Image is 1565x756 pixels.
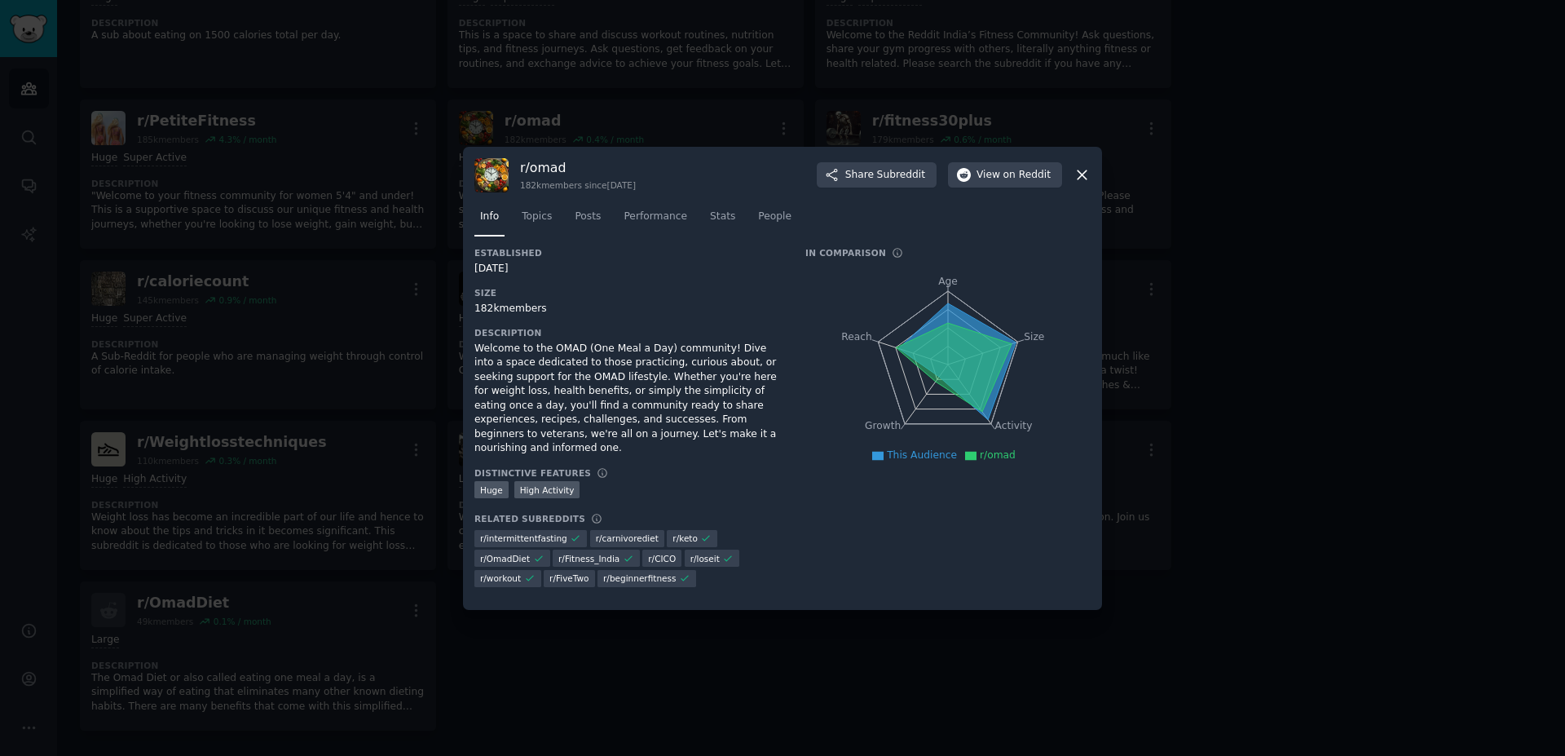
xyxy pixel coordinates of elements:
span: r/ loseit [690,553,720,564]
span: Share [845,168,925,183]
tspan: Size [1024,330,1044,342]
span: Stats [710,210,735,224]
span: This Audience [887,449,957,461]
tspan: Age [938,276,958,287]
div: 182k members since [DATE] [520,179,636,191]
span: on Reddit [1003,168,1051,183]
div: Welcome to the OMAD (One Meal a Day) community! Dive into a space dedicated to those practicing, ... [474,342,782,456]
img: omad [474,158,509,192]
span: r/ OmadDiet [480,553,530,564]
h3: Related Subreddits [474,513,585,524]
tspan: Reach [841,330,872,342]
h3: Distinctive Features [474,467,591,479]
span: Performance [624,210,687,224]
span: r/ FiveTwo [549,573,589,584]
span: Info [480,210,499,224]
div: [DATE] [474,262,782,276]
span: People [758,210,791,224]
h3: Established [474,247,782,259]
a: Stats [704,204,741,237]
span: r/ beginnerfitness [603,573,676,584]
span: r/ keto [672,533,698,544]
span: r/ workout [480,573,521,584]
a: Info [474,204,505,237]
span: Subreddit [877,168,925,183]
span: r/omad [980,449,1016,461]
h3: Description [474,327,782,338]
span: Posts [575,210,601,224]
tspan: Growth [865,420,901,431]
div: Huge [474,481,509,498]
span: r/ carnivorediet [596,533,659,544]
span: r/ intermittentfasting [480,533,567,544]
tspan: Activity [995,420,1033,431]
h3: In Comparison [805,247,886,259]
h3: r/ omad [520,159,636,176]
span: r/ Fitness_India [558,553,619,564]
a: Topics [516,204,558,237]
span: r/ CICO [648,553,676,564]
button: Viewon Reddit [948,162,1062,188]
a: Posts [569,204,606,237]
h3: Size [474,287,782,298]
button: ShareSubreddit [817,162,937,188]
div: High Activity [514,481,580,498]
span: View [976,168,1051,183]
div: 182k members [474,302,782,316]
a: People [752,204,797,237]
a: Performance [618,204,693,237]
span: Topics [522,210,552,224]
